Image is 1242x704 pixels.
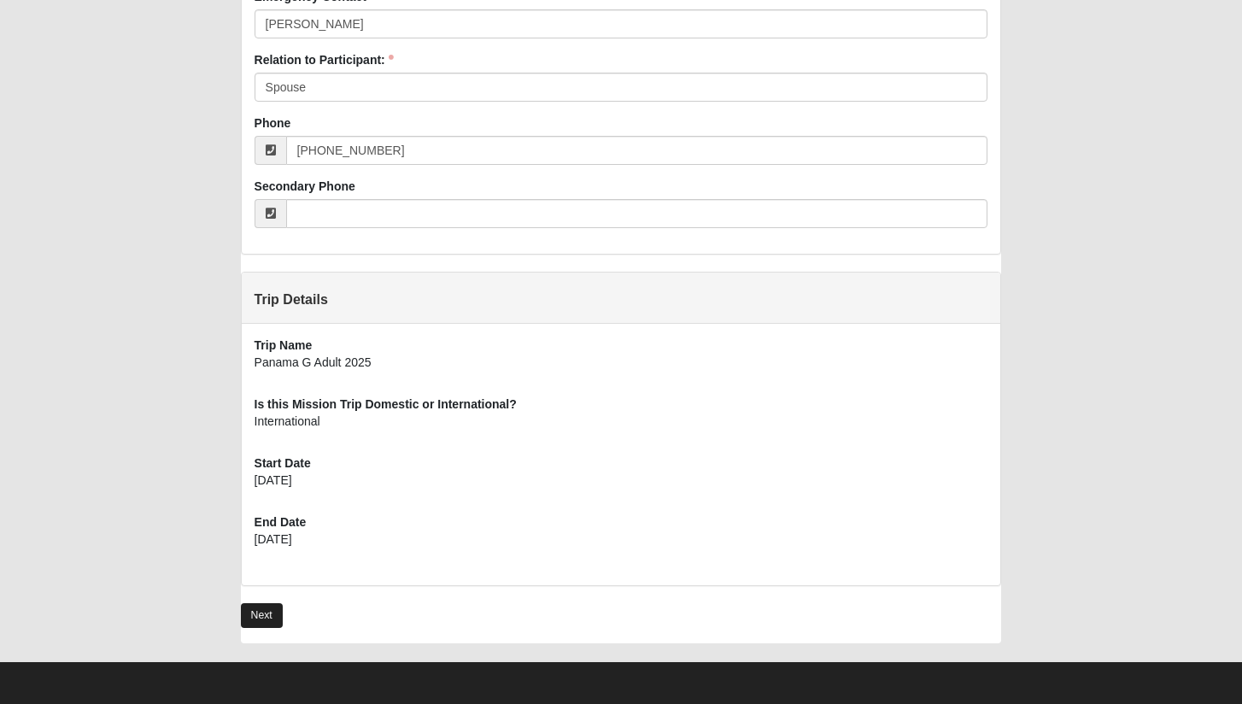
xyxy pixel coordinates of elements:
[255,396,517,413] label: Is this Mission Trip Domestic or International?
[255,531,988,560] div: [DATE]
[241,603,283,628] a: Next
[255,513,307,531] label: End Date
[255,114,291,132] label: Phone
[255,354,988,383] div: Panama G Adult 2025
[255,413,988,442] div: International
[255,472,988,501] div: [DATE]
[255,337,313,354] label: Trip Name
[255,291,988,308] h4: Trip Details
[255,455,311,472] label: Start Date
[255,178,355,195] label: Secondary Phone
[255,51,394,68] label: Relation to Participant:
